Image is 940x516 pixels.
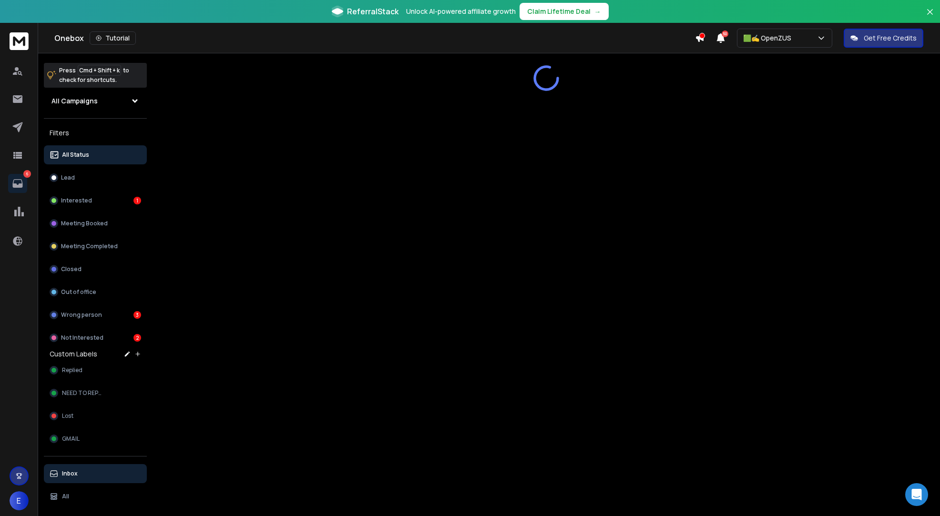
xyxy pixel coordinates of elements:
[8,174,27,193] a: 6
[61,334,103,342] p: Not Interested
[44,328,147,347] button: Not Interested2
[62,412,73,420] span: Lost
[62,435,80,443] span: GMAIL
[905,483,928,506] div: Open Intercom Messenger
[59,66,129,85] p: Press to check for shortcuts.
[62,470,78,477] p: Inbox
[44,305,147,324] button: Wrong person3
[44,406,147,425] button: Lost
[347,6,398,17] span: ReferralStack
[44,191,147,210] button: Interested1
[44,361,147,380] button: Replied
[61,243,118,250] p: Meeting Completed
[406,7,516,16] p: Unlock AI-powered affiliate growth
[10,491,29,510] button: E
[44,145,147,164] button: All Status
[78,65,121,76] span: Cmd + Shift + k
[50,349,97,359] h3: Custom Labels
[520,3,609,20] button: Claim Lifetime Deal→
[44,126,147,140] h3: Filters
[844,29,923,48] button: Get Free Credits
[61,220,108,227] p: Meeting Booked
[594,7,601,16] span: →
[924,6,936,29] button: Close banner
[44,464,147,483] button: Inbox
[61,265,82,273] p: Closed
[44,237,147,256] button: Meeting Completed
[133,311,141,319] div: 3
[44,168,147,187] button: Lead
[61,288,96,296] p: Out of office
[62,151,89,159] p: All Status
[61,197,92,204] p: Interested
[51,96,98,106] h1: All Campaigns
[44,91,147,111] button: All Campaigns
[133,334,141,342] div: 2
[90,31,136,45] button: Tutorial
[62,493,69,500] p: All
[61,311,102,319] p: Wrong person
[44,487,147,506] button: All
[54,31,695,45] div: Onebox
[44,260,147,279] button: Closed
[44,214,147,233] button: Meeting Booked
[61,174,75,182] p: Lead
[23,170,31,178] p: 6
[44,429,147,448] button: GMAIL
[133,197,141,204] div: 1
[44,283,147,302] button: Out of office
[722,30,728,37] span: 50
[743,33,795,43] p: 🟩✍️ OpenZUS
[44,384,147,403] button: NEED TO REPLY
[62,389,103,397] span: NEED TO REPLY
[864,33,917,43] p: Get Free Credits
[62,366,82,374] span: Replied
